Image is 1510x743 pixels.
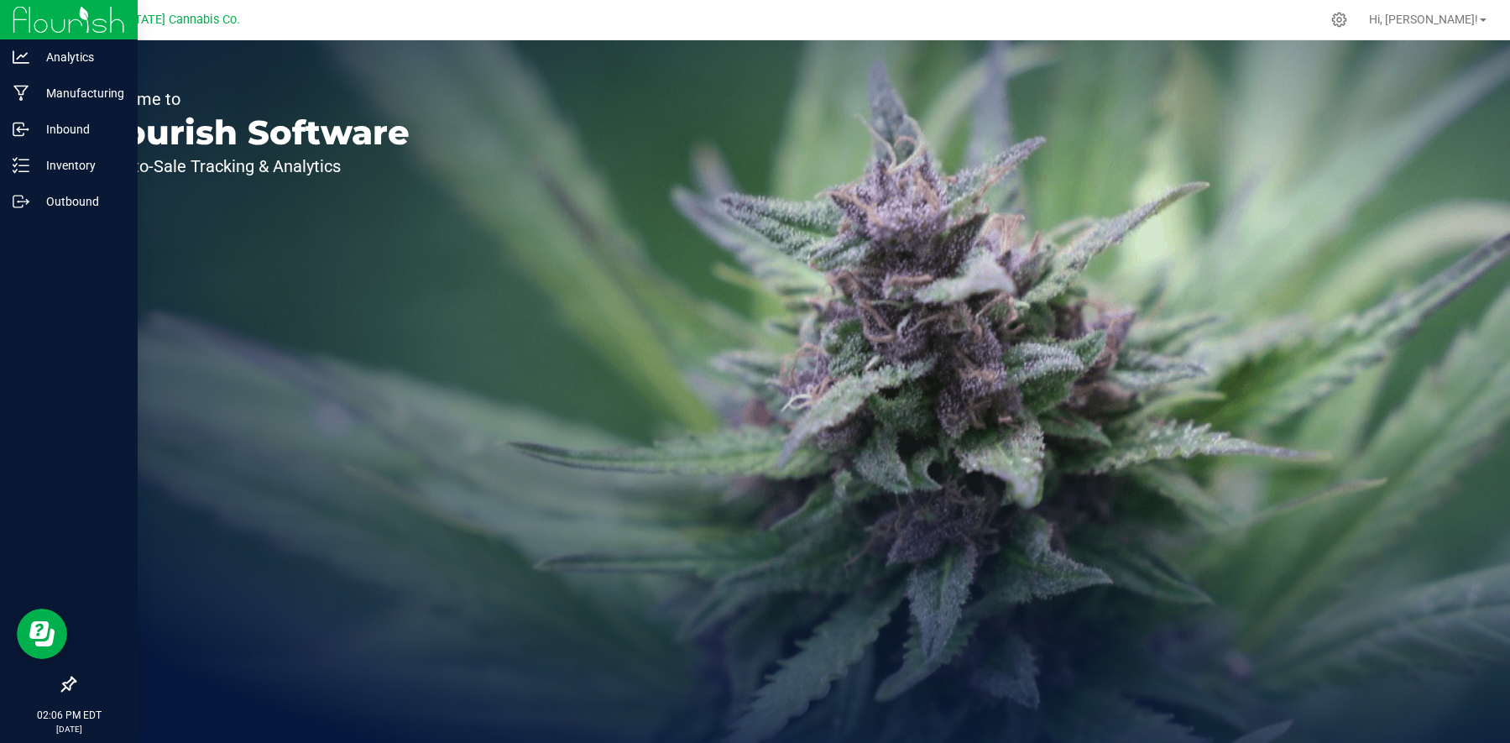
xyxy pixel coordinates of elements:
div: Manage settings [1329,12,1350,28]
inline-svg: Outbound [13,193,29,210]
inline-svg: Analytics [13,49,29,65]
p: Analytics [29,47,130,67]
p: 02:06 PM EDT [8,708,130,723]
span: Hi, [PERSON_NAME]! [1369,13,1478,26]
p: Inventory [29,155,130,175]
p: [DATE] [8,723,130,735]
p: Flourish Software [91,116,410,149]
p: Welcome to [91,91,410,107]
p: Outbound [29,191,130,212]
iframe: Resource center [17,609,67,659]
p: Manufacturing [29,83,130,103]
span: [US_STATE] Cannabis Co. [102,13,240,27]
inline-svg: Inbound [13,121,29,138]
inline-svg: Inventory [13,157,29,174]
p: Inbound [29,119,130,139]
inline-svg: Manufacturing [13,85,29,102]
p: Seed-to-Sale Tracking & Analytics [91,158,410,175]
